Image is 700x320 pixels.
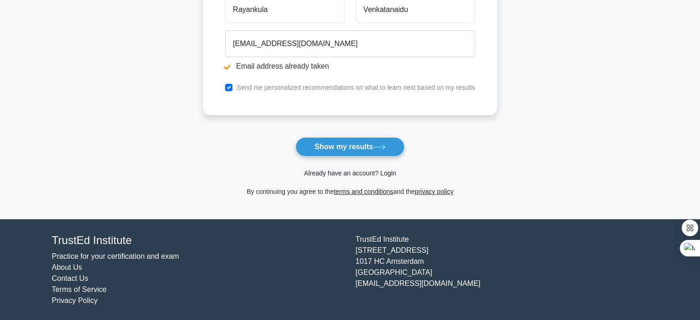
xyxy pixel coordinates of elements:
a: Privacy Policy [52,297,98,304]
h4: TrustEd Institute [52,234,345,247]
input: Email [225,30,475,57]
a: About Us [52,263,82,271]
div: TrustEd Institute [STREET_ADDRESS] 1017 HC Amsterdam [GEOGRAPHIC_DATA] [EMAIL_ADDRESS][DOMAIN_NAME] [350,234,654,306]
a: privacy policy [415,188,453,195]
a: Terms of Service [52,285,107,293]
button: Show my results [295,137,404,157]
a: Practice for your certification and exam [52,252,179,260]
a: Contact Us [52,274,88,282]
label: Send me personalized recommendations on what to learn next based on my results [237,84,475,91]
a: Already have an account? Login [304,169,396,177]
li: Email address already taken [225,61,475,72]
div: By continuing you agree to the and the [197,186,503,197]
a: terms and conditions [334,188,393,195]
